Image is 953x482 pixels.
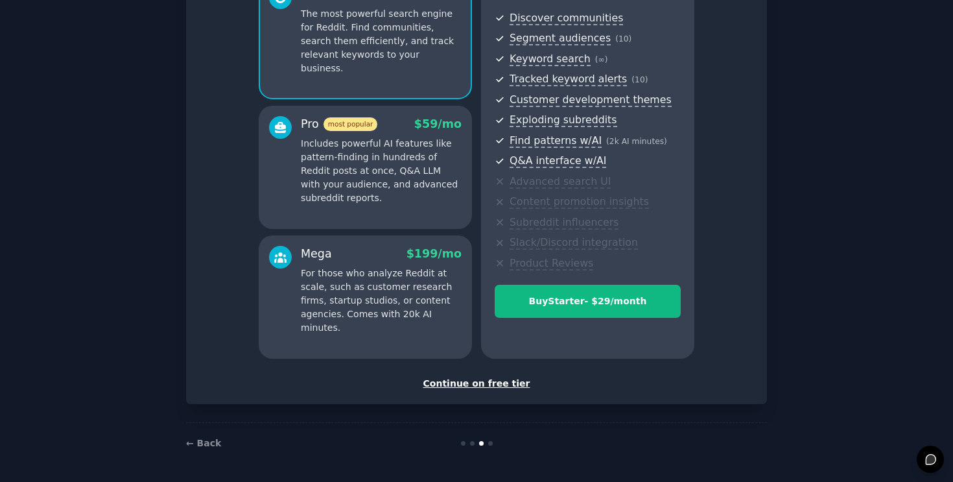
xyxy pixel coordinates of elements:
div: Mega [301,246,332,262]
p: Includes powerful AI features like pattern-finding in hundreds of Reddit posts at once, Q&A LLM w... [301,137,462,205]
span: $ 59 /mo [414,117,462,130]
span: Q&A interface w/AI [510,154,606,168]
span: ( 10 ) [615,34,631,43]
p: For those who analyze Reddit at scale, such as customer research firms, startup studios, or conte... [301,267,462,335]
button: BuyStarter- $29/month [495,285,681,318]
span: Discover communities [510,12,623,25]
div: Continue on free tier [200,377,753,391]
span: ( 10 ) [631,75,648,84]
span: Segment audiences [510,32,611,45]
span: Customer development themes [510,93,672,107]
span: ( ∞ ) [595,55,608,64]
span: ( 2k AI minutes ) [606,137,667,146]
span: Slack/Discord integration [510,236,638,250]
span: Advanced search UI [510,175,611,189]
div: Pro [301,116,377,132]
div: Buy Starter - $ 29 /month [495,295,680,308]
span: Exploding subreddits [510,114,617,127]
p: The most powerful search engine for Reddit. Find communities, search them efficiently, and track ... [301,7,462,75]
span: $ 199 /mo [406,247,462,260]
span: Tracked keyword alerts [510,73,627,86]
span: most popular [324,117,378,131]
span: Content promotion insights [510,195,649,209]
a: ← Back [186,438,221,448]
span: Keyword search [510,53,591,66]
span: Product Reviews [510,257,593,271]
span: Find patterns w/AI [510,134,602,148]
span: Subreddit influencers [510,216,618,230]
